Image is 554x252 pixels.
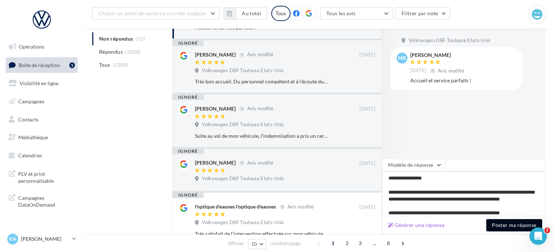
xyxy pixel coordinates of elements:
[21,235,69,243] p: [PERSON_NAME]
[398,54,406,62] span: MB
[172,94,204,100] div: ignoré
[125,49,140,55] span: (3208)
[4,39,79,54] a: Opérations
[195,105,236,112] div: [PERSON_NAME]
[271,6,290,21] div: Tous
[4,76,79,91] a: Visibilité en ligne
[9,235,16,243] span: KA
[385,221,447,230] button: Générer une réponse
[223,7,267,20] button: Au total
[327,237,339,249] span: 1
[359,160,375,167] span: [DATE]
[4,190,79,211] a: Campagnes DataOnDemand
[326,10,356,16] span: Tous les avis
[438,68,464,74] span: Avis modifié
[287,204,314,210] span: Avis modifié
[4,112,79,127] a: Contacts
[251,241,257,247] span: 10
[172,192,204,198] div: ignoré
[18,134,48,140] span: Médiathèque
[195,230,328,237] div: Très satisfait de l’intervention effectuée sur mon véhicule [PERSON_NAME] m’a bien accompagné tou...
[99,61,110,69] span: Tous
[395,7,450,20] button: Filtrer par note
[20,80,58,86] span: Visibilité en ligne
[544,227,550,233] span: 2
[172,40,204,46] div: ignoré
[202,121,284,128] span: Volkswagen DBF Toulouse Etats-Unis
[354,237,366,249] span: 3
[410,67,426,74] span: [DATE]
[248,239,266,249] button: 10
[69,62,75,68] div: 1
[4,148,79,163] a: Calendrier
[195,132,328,140] div: Suite au vol de mon véhicule, l'indemnisation a pris un certain temps retardant la livraison du v...
[408,37,490,44] span: Volkswagen DBF Toulouse Etats-Unis
[195,203,276,210] div: l'optique d'eaunes l'optique d'eaunes
[383,237,394,249] span: 8
[359,204,375,211] span: [DATE]
[4,94,79,109] a: Campagnes
[18,116,38,122] span: Contacts
[195,51,236,58] div: [PERSON_NAME]
[92,7,219,20] button: Choisir un point de vente ou un code magasin
[341,237,353,249] span: 2
[228,240,244,247] span: Afficher
[4,57,79,73] a: Boîte de réception1
[18,193,75,208] span: Campagnes DataOnDemand
[18,169,75,185] span: PLV et print personnalisable
[529,227,547,245] iframe: Intercom live chat
[382,159,445,171] button: Modèle de réponse
[410,53,466,58] div: [PERSON_NAME]
[4,166,79,187] a: PLV et print personnalisable
[113,62,128,68] span: (3280)
[410,77,516,84] div: Accueil et service parfaits !
[195,159,236,166] div: [PERSON_NAME]
[247,52,273,58] span: Avis modifié
[18,152,42,158] span: Calendrier
[202,219,284,226] span: Volkswagen DBF Toulouse Etats-Unis
[6,232,78,246] a: KA [PERSON_NAME]
[270,240,300,247] span: résultats/page
[359,106,375,112] span: [DATE]
[172,148,204,154] div: ignoré
[247,160,273,166] span: Avis modifié
[320,7,393,20] button: Tous les avis
[247,106,273,112] span: Avis modifié
[195,78,328,85] div: Très bon accueil. Du personnel compétent et à l’écoute du client. Je recommande.
[18,98,44,104] span: Campagnes
[359,52,375,58] span: [DATE]
[236,7,267,20] button: Au total
[99,48,123,55] span: Répondus
[19,44,44,50] span: Opérations
[202,175,284,182] span: Volkswagen DBF Toulouse Etats-Unis
[202,67,284,74] span: Volkswagen DBF Toulouse Etats-Unis
[486,219,542,231] button: Poster ma réponse
[4,130,79,145] a: Médiathèque
[98,10,206,16] span: Choisir un point de vente ou un code magasin
[19,62,60,68] span: Boîte de réception
[368,237,380,249] span: ...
